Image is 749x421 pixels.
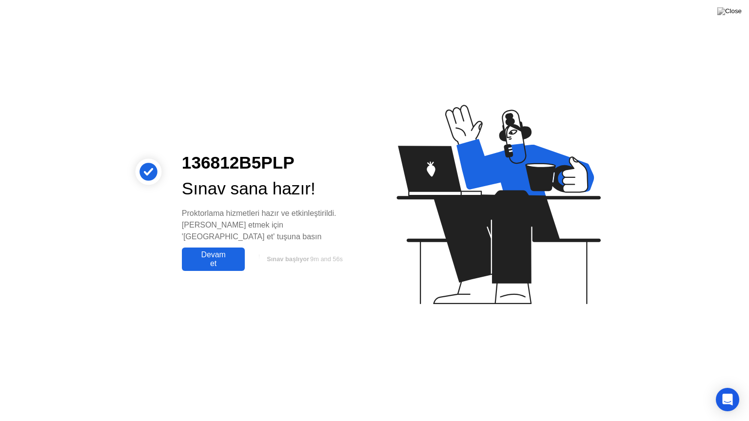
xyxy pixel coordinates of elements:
div: Sınav sana hazır! [182,176,359,202]
div: 136812B5PLP [182,150,359,176]
div: Proktorlama hizmetleri hazır ve etkinleştirildi. [PERSON_NAME] etmek için '[GEOGRAPHIC_DATA] et' ... [182,208,359,243]
button: Devam et [182,248,245,271]
span: 9m and 56s [310,255,343,263]
button: Sınav başlıyor9m and 56s [250,250,359,268]
img: Close [717,7,742,15]
div: Devam et [185,250,242,268]
div: Open Intercom Messenger [716,388,739,411]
